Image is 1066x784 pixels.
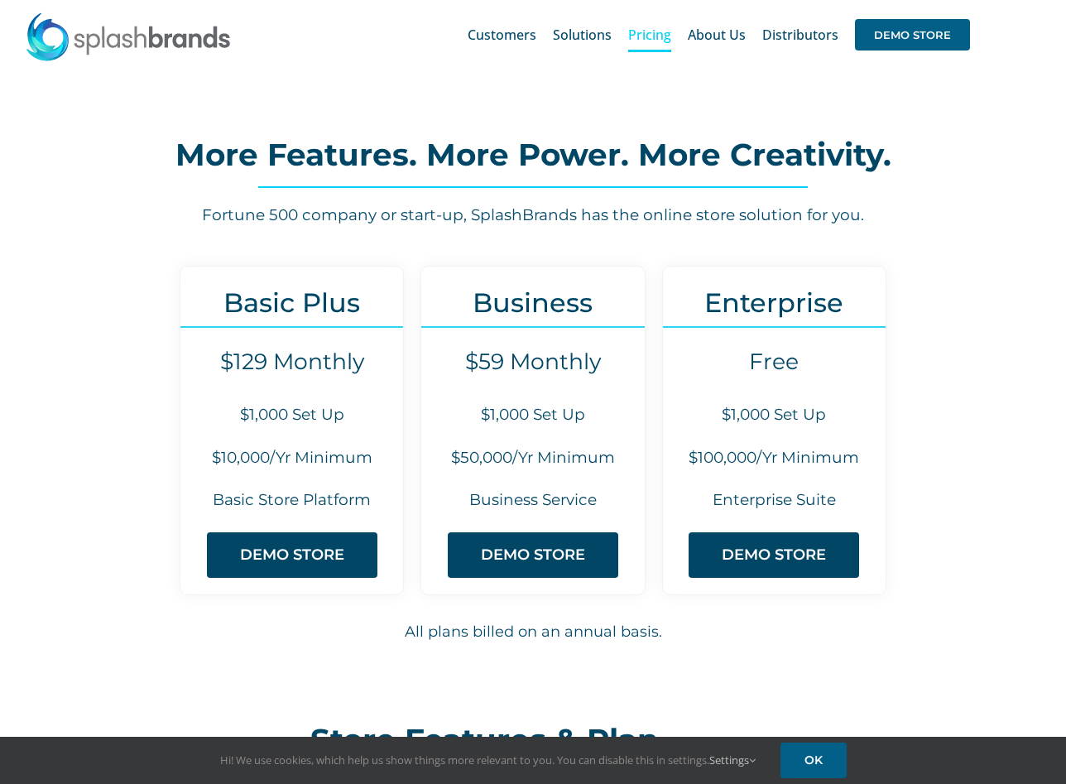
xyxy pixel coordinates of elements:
[855,8,970,61] a: DEMO STORE
[663,287,886,318] h3: Enterprise
[780,743,847,778] a: OK
[207,532,377,578] a: DEMO STORE
[628,8,671,61] a: Pricing
[448,532,618,578] a: DEMO STORE
[762,28,838,41] span: Distributors
[481,546,585,564] span: DEMO STORE
[468,8,536,61] a: Customers
[421,287,644,318] h3: Business
[220,753,756,767] span: Hi! We use cookies, which help us show things more relevant to you. You can disable this in setti...
[689,532,859,578] a: DEMO STORE
[53,621,1012,643] h6: All plans billed on an annual basis.
[722,546,826,564] span: DEMO STORE
[709,753,756,767] a: Settings
[762,8,838,61] a: Distributors
[240,546,344,564] span: DEMO STORE
[628,28,671,41] span: Pricing
[663,447,886,469] h6: $100,000/Yr Minimum
[180,349,403,375] h4: $129 Monthly
[421,489,644,512] h6: Business Service
[663,349,886,375] h4: Free
[83,204,983,227] h6: Fortune 500 company or start-up, SplashBrands has the online store solution for you.
[468,28,536,41] span: Customers
[553,28,612,41] span: Solutions
[663,489,886,512] h6: Enterprise Suite
[83,138,983,171] h2: More Features. More Power. More Creativity.
[180,447,403,469] h6: $10,000/Yr Minimum
[468,8,970,61] nav: Main Menu
[180,287,403,318] h3: Basic Plus
[180,489,403,512] h6: Basic Store Platform
[421,404,644,426] h6: $1,000 Set Up
[855,19,970,51] span: DEMO STORE
[180,404,403,426] h6: $1,000 Set Up
[688,28,746,41] span: About Us
[663,404,886,426] h6: $1,000 Set Up
[25,12,232,61] img: SplashBrands.com Logo
[421,447,644,469] h6: $50,000/Yr Minimum
[421,349,644,375] h4: $59 Monthly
